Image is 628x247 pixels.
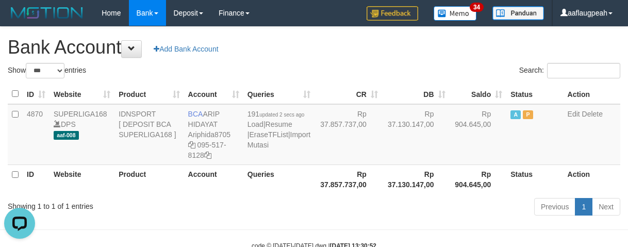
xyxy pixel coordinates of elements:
th: Rp 37.857.737,00 [315,164,382,194]
a: 1 [575,198,592,216]
th: Action [564,84,620,104]
td: ARIP HIDAYAT 095-517-8128 [184,104,243,165]
a: Next [592,198,620,216]
span: Paused [523,110,533,119]
th: Product [114,164,184,194]
th: Website [49,164,114,194]
a: Delete [582,110,603,118]
span: | | | [247,110,310,149]
span: Active [510,110,521,119]
a: EraseTFList [249,130,288,139]
a: Edit [568,110,580,118]
div: Showing 1 to 1 of 1 entries [8,197,254,211]
td: 4870 [23,104,49,165]
button: Open LiveChat chat widget [4,4,35,35]
td: Rp 37.857.737,00 [315,104,382,165]
label: Show entries [8,63,86,78]
span: 34 [470,3,484,12]
span: BCA [188,110,203,118]
img: MOTION_logo.png [8,5,86,21]
th: Account: activate to sort column ascending [184,84,243,104]
th: Rp 37.130.147,00 [382,164,450,194]
img: Feedback.jpg [367,6,418,21]
th: Status [506,84,563,104]
span: 191 [247,110,305,118]
span: updated 2 secs ago [259,112,304,118]
a: Import Mutasi [247,130,310,149]
th: ID [23,164,49,194]
a: Copy Ariphida8705 to clipboard [188,141,195,149]
a: Copy 0955178128 to clipboard [204,151,211,159]
th: Account [184,164,243,194]
a: Ariphida8705 [188,130,231,139]
a: SUPERLIGA168 [54,110,107,118]
input: Search: [547,63,620,78]
th: Action [564,164,620,194]
td: Rp 904.645,00 [450,104,507,165]
img: panduan.png [492,6,544,20]
a: Add Bank Account [147,40,225,58]
img: Button%20Memo.svg [434,6,477,21]
a: Resume [266,120,292,128]
th: DB: activate to sort column ascending [382,84,450,104]
select: Showentries [26,63,64,78]
th: Rp 904.645,00 [450,164,507,194]
a: Previous [534,198,575,216]
th: Product: activate to sort column ascending [114,84,184,104]
th: Queries: activate to sort column ascending [243,84,315,104]
th: ID: activate to sort column ascending [23,84,49,104]
td: IDNSPORT [ DEPOSIT BCA SUPERLIGA168 ] [114,104,184,165]
th: Website: activate to sort column ascending [49,84,114,104]
th: Saldo: activate to sort column ascending [450,84,507,104]
td: Rp 37.130.147,00 [382,104,450,165]
label: Search: [519,63,620,78]
th: Status [506,164,563,194]
h1: Bank Account [8,37,620,58]
span: aaf-008 [54,131,79,140]
th: Queries [243,164,315,194]
td: DPS [49,104,114,165]
a: Load [247,120,263,128]
th: CR: activate to sort column ascending [315,84,382,104]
